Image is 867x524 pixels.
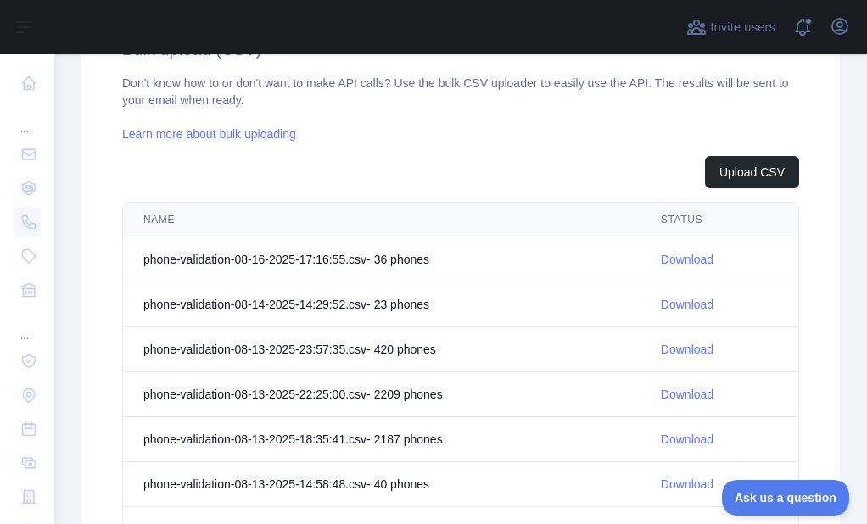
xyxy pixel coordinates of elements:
th: STATUS [640,203,798,237]
iframe: Toggle Customer Support [722,480,850,516]
a: Download [661,298,713,311]
div: ... [14,309,41,343]
th: NAME [123,203,640,237]
td: phone-validation-08-13-2025-18:35:41.csv - 2187 phone s [123,417,640,462]
a: Download [661,343,713,356]
a: Download [661,387,713,401]
a: Download [661,477,713,491]
button: Invite users [683,14,779,41]
div: ... [14,102,41,136]
td: phone-validation-08-13-2025-14:58:48.csv - 40 phone s [123,462,640,507]
a: Download [661,432,713,446]
a: Download [661,253,713,266]
td: phone-validation-08-14-2025-14:29:52.csv - 23 phone s [123,282,640,327]
td: phone-validation-08-13-2025-23:57:35.csv - 420 phone s [123,327,640,372]
td: phone-validation-08-13-2025-22:25:00.csv - 2209 phone s [123,372,640,417]
span: Invite users [710,18,775,37]
button: Upload CSV [705,156,799,188]
td: phone-validation-08-16-2025-17:16:55.csv - 36 phone s [123,237,640,282]
a: Learn more about bulk uploading [122,127,296,141]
